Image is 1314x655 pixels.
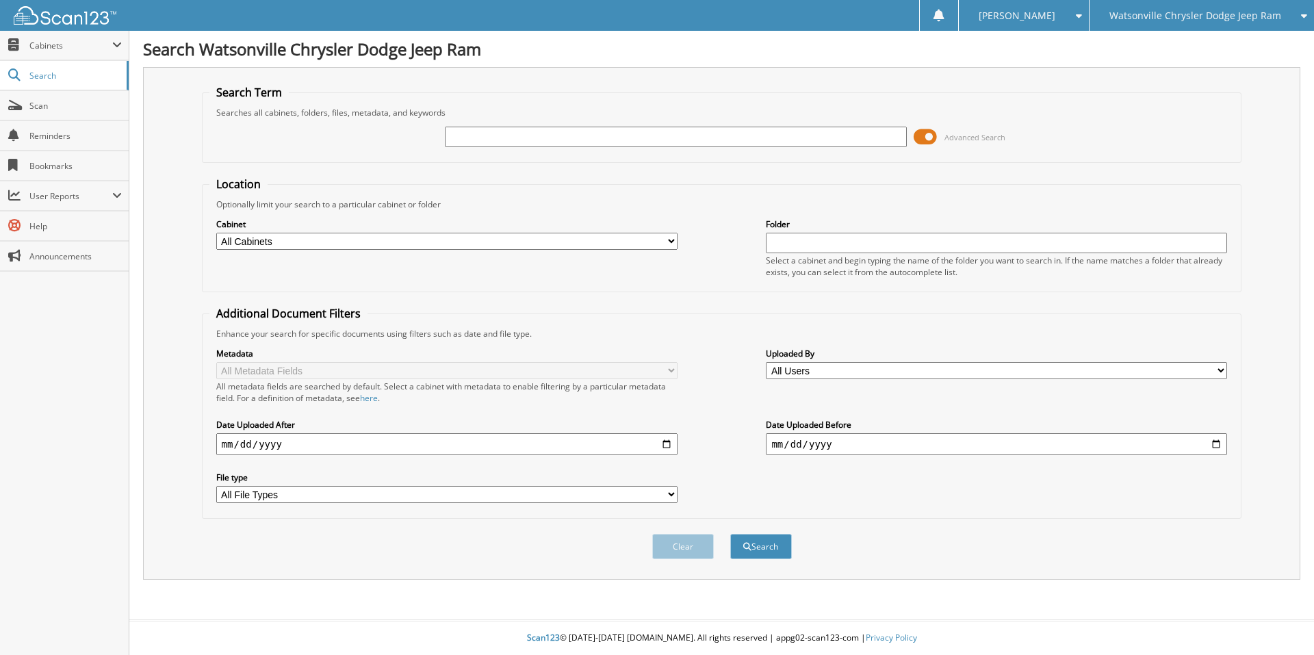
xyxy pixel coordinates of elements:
[944,132,1005,142] span: Advanced Search
[29,251,122,262] span: Announcements
[209,177,268,192] legend: Location
[29,220,122,232] span: Help
[29,70,120,81] span: Search
[216,433,678,455] input: start
[360,392,378,404] a: here
[216,381,678,404] div: All metadata fields are searched by default. Select a cabinet with metadata to enable filtering b...
[29,100,122,112] span: Scan
[766,419,1227,431] label: Date Uploaded Before
[766,218,1227,230] label: Folder
[209,306,368,321] legend: Additional Document Filters
[1246,589,1314,655] iframe: Chat Widget
[209,107,1235,118] div: Searches all cabinets, folders, files, metadata, and keywords
[652,534,714,559] button: Clear
[216,348,678,359] label: Metadata
[29,40,112,51] span: Cabinets
[1109,12,1281,20] span: Watsonville Chrysler Dodge Jeep Ram
[866,632,917,643] a: Privacy Policy
[29,130,122,142] span: Reminders
[209,85,289,100] legend: Search Term
[216,218,678,230] label: Cabinet
[216,472,678,483] label: File type
[209,198,1235,210] div: Optionally limit your search to a particular cabinet or folder
[29,190,112,202] span: User Reports
[216,419,678,431] label: Date Uploaded After
[129,621,1314,655] div: © [DATE]-[DATE] [DOMAIN_NAME]. All rights reserved | appg02-scan123-com |
[29,160,122,172] span: Bookmarks
[766,348,1227,359] label: Uploaded By
[143,38,1300,60] h1: Search Watsonville Chrysler Dodge Jeep Ram
[730,534,792,559] button: Search
[979,12,1055,20] span: [PERSON_NAME]
[766,255,1227,278] div: Select a cabinet and begin typing the name of the folder you want to search in. If the name match...
[527,632,560,643] span: Scan123
[766,433,1227,455] input: end
[209,328,1235,339] div: Enhance your search for specific documents using filters such as date and file type.
[14,6,116,25] img: scan123-logo-white.svg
